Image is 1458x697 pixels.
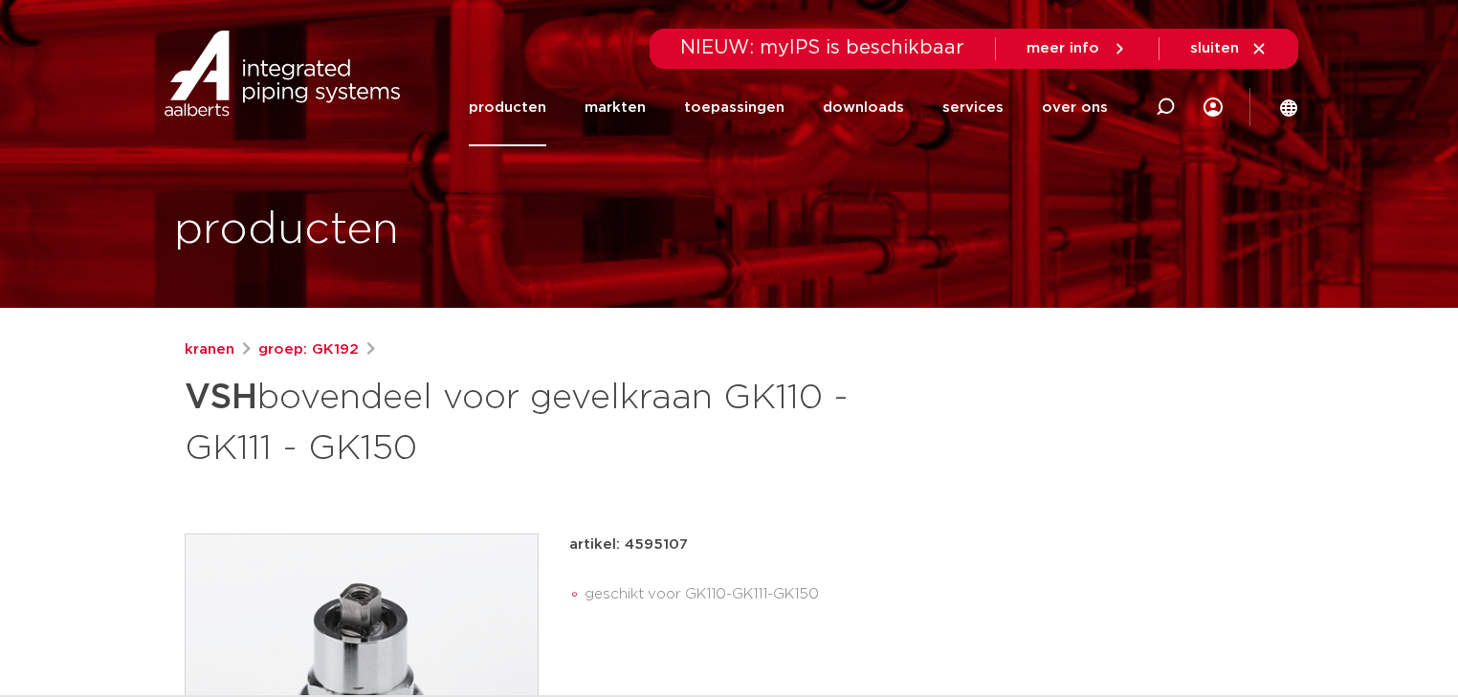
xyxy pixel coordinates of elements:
p: artikel: 4595107 [569,534,688,556]
a: toepassingen [684,69,784,146]
h1: bovendeel voor gevelkraan GK110 - GK111 - GK150 [185,369,903,472]
span: NIEUW: myIPS is beschikbaar [680,38,964,57]
a: producten [469,69,546,146]
span: sluiten [1190,41,1239,55]
a: downloads [823,69,904,146]
a: sluiten [1190,40,1268,57]
span: meer info [1027,41,1099,55]
a: kranen [185,338,234,361]
a: meer info [1027,40,1128,57]
h1: producten [174,200,399,261]
strong: VSH [185,381,257,415]
nav: Menu [469,69,1108,146]
a: markten [585,69,646,146]
a: services [942,69,1004,146]
div: my IPS [1204,69,1223,146]
li: geschikt voor GK110-GK111-GK150 [585,579,1273,610]
a: groep: GK192 [258,338,359,361]
a: over ons [1042,69,1108,146]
